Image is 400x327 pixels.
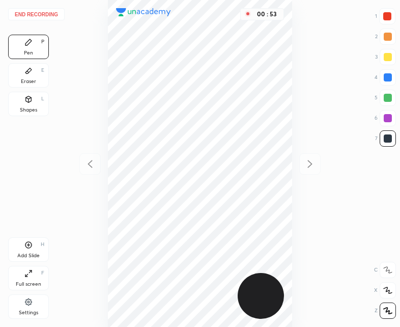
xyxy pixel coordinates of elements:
div: C [374,262,396,278]
div: F [41,270,44,276]
button: End recording [8,8,65,20]
div: 3 [375,49,396,65]
div: Full screen [16,282,41,287]
div: Shapes [20,107,37,113]
div: 2 [375,29,396,45]
div: X [374,282,396,298]
div: Eraser [21,79,36,84]
div: 00 : 53 [255,11,279,18]
div: Settings [19,310,38,315]
div: 4 [375,69,396,86]
div: Z [375,303,396,319]
div: 1 [375,8,395,24]
img: logo.38c385cc.svg [116,8,171,16]
div: E [41,68,44,73]
div: P [41,39,44,44]
div: H [41,242,44,247]
div: 6 [375,110,396,126]
div: 7 [375,130,396,147]
div: L [41,96,44,101]
div: Add Slide [17,253,40,258]
div: 5 [375,90,396,106]
div: Pen [24,50,33,56]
